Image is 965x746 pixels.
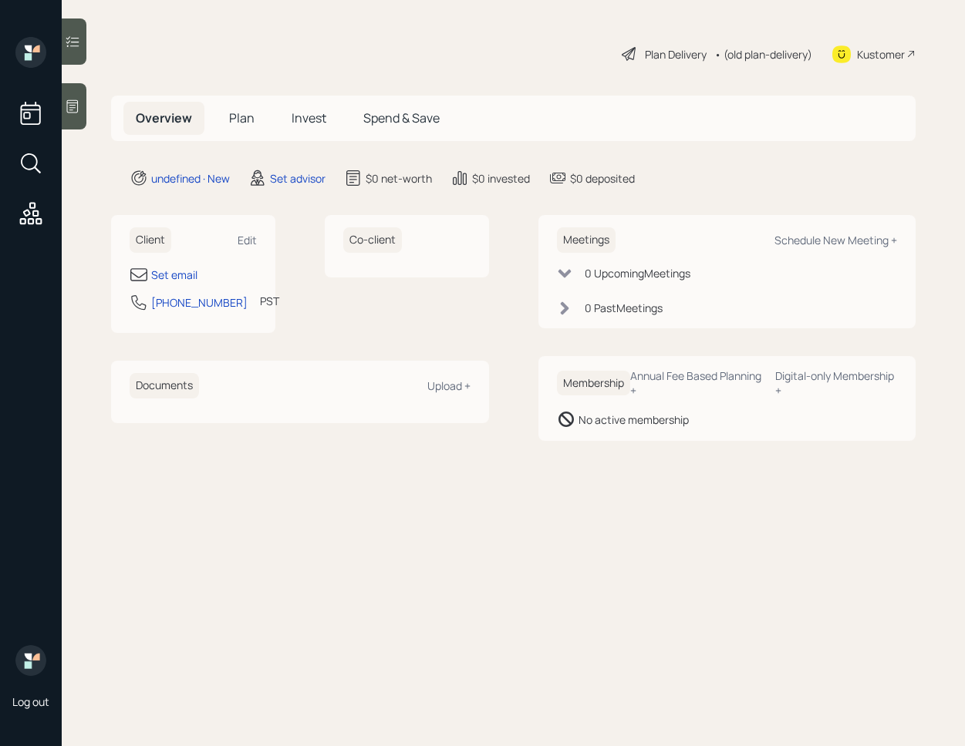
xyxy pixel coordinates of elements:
[775,368,897,398] div: Digital-only Membership +
[130,227,171,253] h6: Client
[645,46,707,62] div: Plan Delivery
[260,293,279,309] div: PST
[343,227,402,253] h6: Co-client
[630,368,764,398] div: Annual Fee Based Planning +
[774,233,897,247] div: Schedule New Meeting +
[136,109,192,126] span: Overview
[15,645,46,676] img: retirable_logo.png
[366,170,432,186] div: $0 net-worth
[12,694,49,709] div: Log out
[557,227,616,253] h6: Meetings
[427,378,471,393] div: Upload +
[579,412,689,428] div: No active membership
[857,46,905,62] div: Kustomer
[151,170,230,186] div: undefined · New
[238,233,257,247] div: Edit
[363,109,440,126] span: Spend & Save
[714,46,812,62] div: • (old plan-delivery)
[130,373,199,398] h6: Documents
[472,170,530,186] div: $0 invested
[292,109,326,126] span: Invest
[557,371,630,396] h6: Membership
[585,265,690,281] div: 0 Upcoming Meeting s
[229,109,255,126] span: Plan
[585,300,663,316] div: 0 Past Meeting s
[270,170,326,186] div: Set advisor
[151,294,248,311] div: [PHONE_NUMBER]
[151,267,197,283] div: Set email
[570,170,635,186] div: $0 deposited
